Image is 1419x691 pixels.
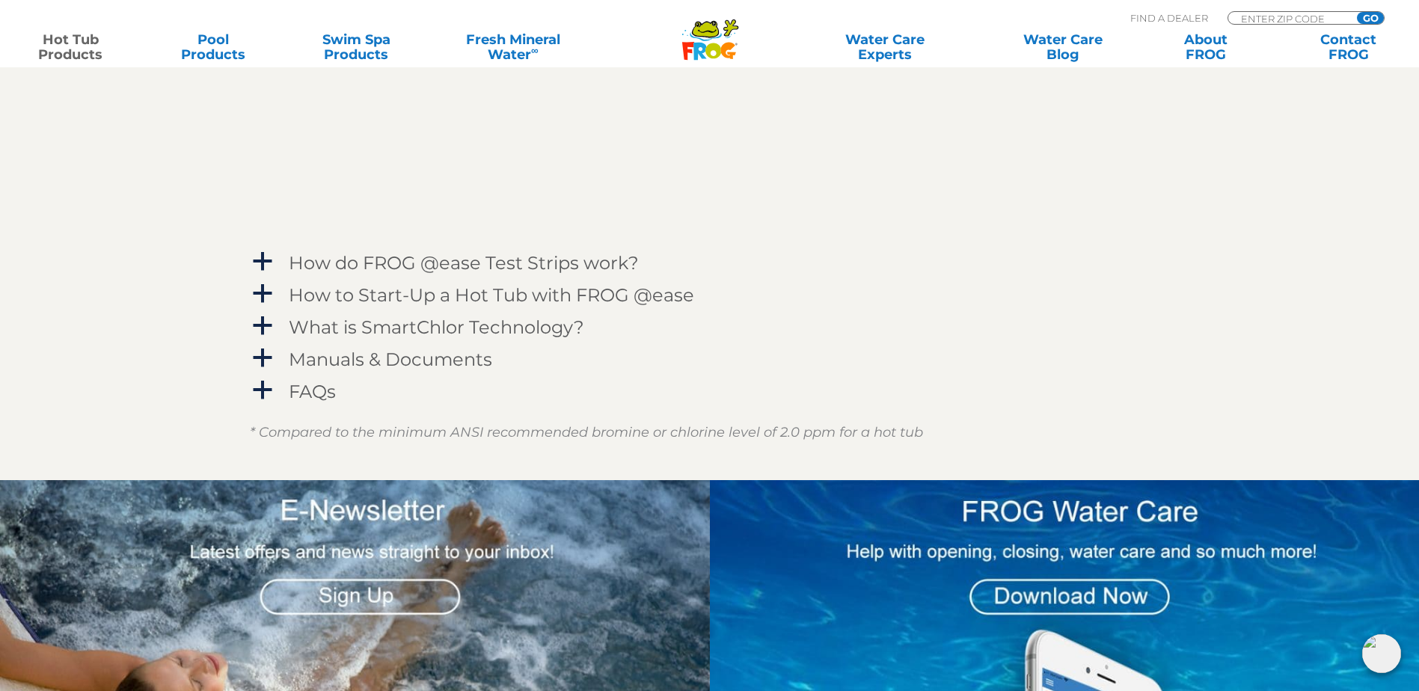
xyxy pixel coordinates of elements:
[289,253,639,273] h4: How do FROG @ease Test Strips work?
[1357,12,1384,24] input: GO
[251,251,274,273] span: a
[250,281,1170,309] a: a How to Start-Up a Hot Tub with FROG @ease
[251,379,274,402] span: a
[531,44,539,56] sup: ∞
[301,32,412,62] a: Swim SpaProducts
[250,313,1170,341] a: a What is SmartChlor Technology?
[250,378,1170,405] a: a FAQs
[250,249,1170,277] a: a How do FROG @ease Test Strips work?
[444,32,583,62] a: Fresh MineralWater∞
[250,424,923,440] em: * Compared to the minimum ANSI recommended bromine or chlorine level of 2.0 ppm for a hot tub
[250,345,1170,373] a: a Manuals & Documents
[1007,32,1118,62] a: Water CareBlog
[289,381,336,402] h4: FAQs
[1362,634,1401,673] img: openIcon
[289,317,584,337] h4: What is SmartChlor Technology?
[289,349,492,369] h4: Manuals & Documents
[795,32,975,62] a: Water CareExperts
[251,315,274,337] span: a
[15,32,126,62] a: Hot TubProducts
[289,285,694,305] h4: How to Start-Up a Hot Tub with FROG @ease
[1239,12,1340,25] input: Zip Code Form
[158,32,269,62] a: PoolProducts
[1130,11,1208,25] p: Find A Dealer
[251,347,274,369] span: a
[1150,32,1261,62] a: AboutFROG
[1293,32,1404,62] a: ContactFROG
[251,283,274,305] span: a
